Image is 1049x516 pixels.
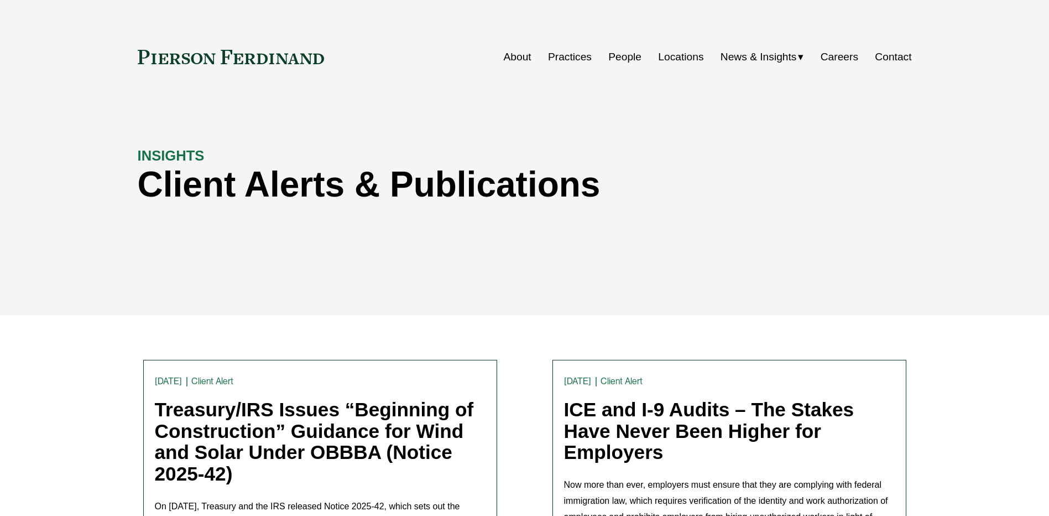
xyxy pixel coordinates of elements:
[821,47,858,68] a: Careers
[138,164,718,205] h1: Client Alerts & Publications
[155,399,474,484] a: Treasury/IRS Issues “Beginning of Construction” Guidance for Wind and Solar Under OBBBA (Notice 2...
[564,377,592,386] time: [DATE]
[548,47,592,68] a: Practices
[721,47,804,68] a: folder dropdown
[875,47,911,68] a: Contact
[721,48,797,67] span: News & Insights
[138,148,205,163] strong: INSIGHTS
[155,377,182,386] time: [DATE]
[191,376,233,386] a: Client Alert
[608,47,641,68] a: People
[504,47,531,68] a: About
[658,47,703,68] a: Locations
[601,376,643,386] a: Client Alert
[564,399,854,463] a: ICE and I-9 Audits – The Stakes Have Never Been Higher for Employers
